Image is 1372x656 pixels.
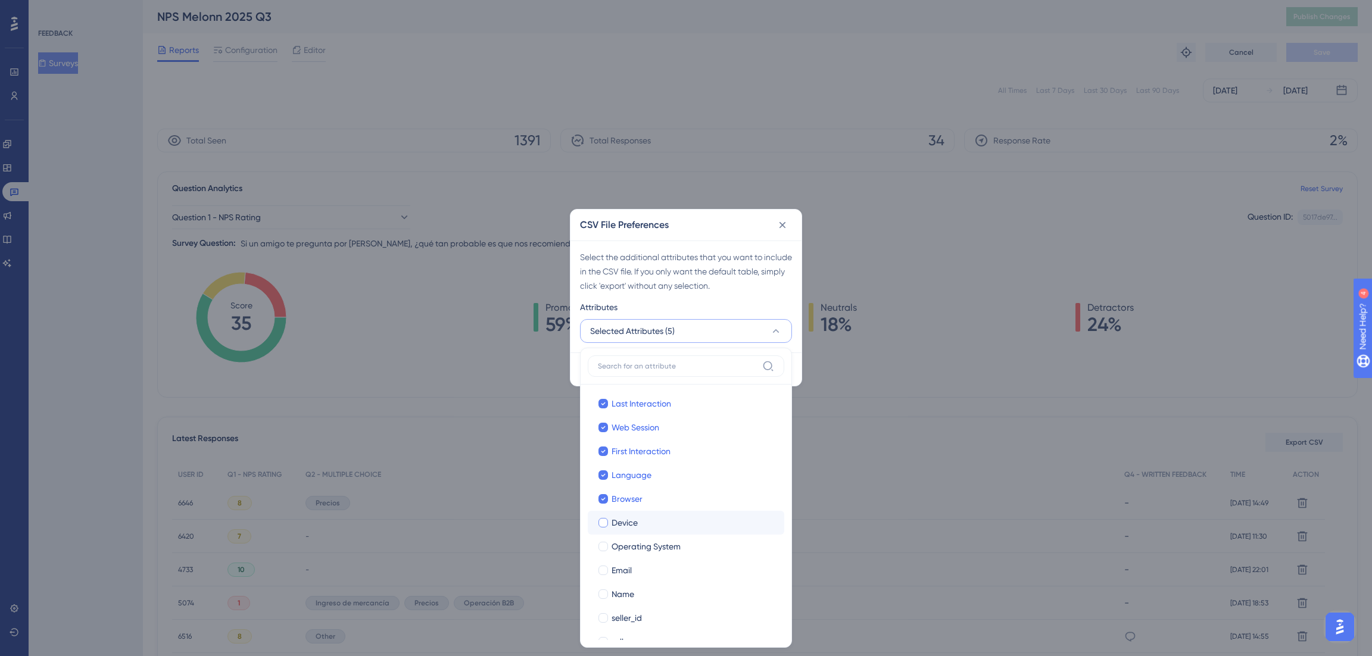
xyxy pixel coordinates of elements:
span: Need Help? [28,3,74,17]
span: Last Interaction [612,396,671,411]
div: Select the additional attributes that you want to include in the CSV file. If you only want the d... [580,250,792,293]
iframe: UserGuiding AI Assistant Launcher [1322,609,1358,645]
span: Operating System [612,539,681,554]
span: Name [612,587,634,601]
span: Selected Attributes (5) [590,324,675,338]
span: Web Session [612,420,659,435]
input: Search for an attribute [598,361,757,371]
span: Device [612,516,638,530]
span: Email [612,563,632,577]
span: Browser [612,492,643,506]
span: seller_name [612,635,657,649]
span: Language [612,468,651,482]
span: First Interaction [612,444,671,458]
span: Attributes [580,300,618,314]
div: 4 [83,6,86,15]
h2: CSV File Preferences [580,218,669,232]
span: seller_id [612,611,642,625]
